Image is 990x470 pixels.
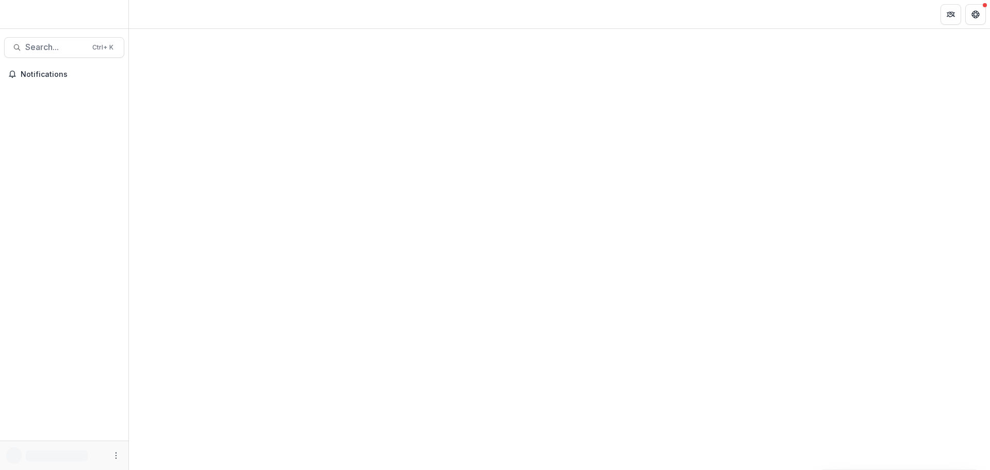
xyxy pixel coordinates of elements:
[90,42,115,53] div: Ctrl + K
[965,4,986,25] button: Get Help
[110,449,122,462] button: More
[4,37,124,58] button: Search...
[940,4,961,25] button: Partners
[4,66,124,83] button: Notifications
[25,42,86,52] span: Search...
[21,70,120,79] span: Notifications
[133,7,177,22] nav: breadcrumb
